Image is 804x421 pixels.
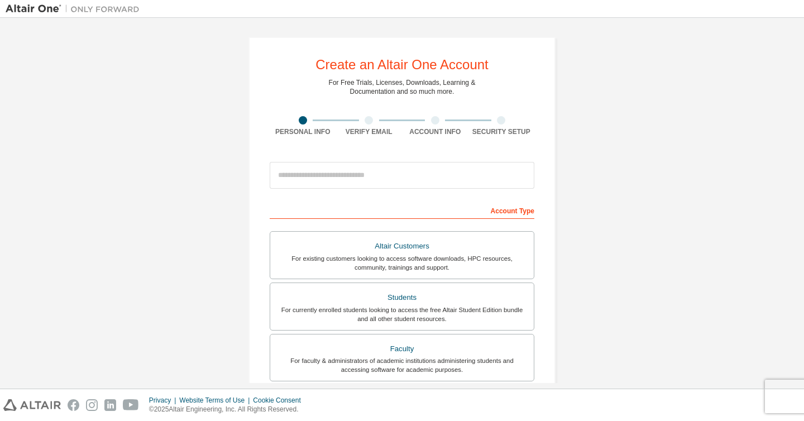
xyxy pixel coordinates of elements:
img: instagram.svg [86,399,98,411]
div: For currently enrolled students looking to access the free Altair Student Edition bundle and all ... [277,305,527,323]
img: youtube.svg [123,399,139,411]
div: Verify Email [336,127,403,136]
div: Personal Info [270,127,336,136]
div: For existing customers looking to access software downloads, HPC resources, community, trainings ... [277,254,527,272]
img: altair_logo.svg [3,399,61,411]
div: Students [277,290,527,305]
div: Cookie Consent [253,396,307,405]
div: For Free Trials, Licenses, Downloads, Learning & Documentation and so much more. [329,78,476,96]
div: Security Setup [468,127,535,136]
div: For faculty & administrators of academic institutions administering students and accessing softwa... [277,356,527,374]
div: Account Info [402,127,468,136]
img: Altair One [6,3,145,15]
div: Faculty [277,341,527,357]
div: Account Type [270,201,534,219]
img: facebook.svg [68,399,79,411]
div: Altair Customers [277,238,527,254]
div: Create an Altair One Account [315,58,489,71]
div: Website Terms of Use [179,396,253,405]
div: Privacy [149,396,179,405]
img: linkedin.svg [104,399,116,411]
p: © 2025 Altair Engineering, Inc. All Rights Reserved. [149,405,308,414]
